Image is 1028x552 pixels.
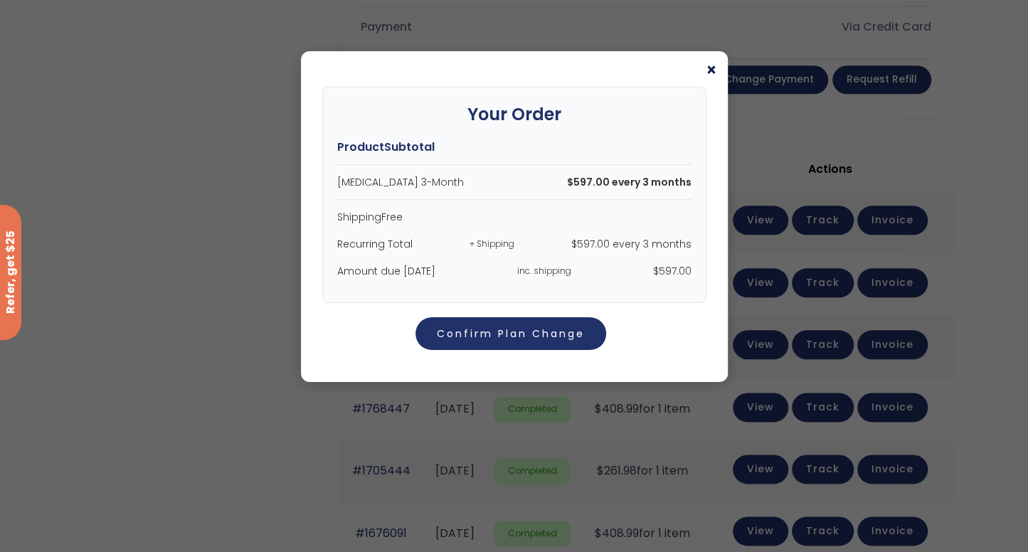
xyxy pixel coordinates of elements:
small: + Shipping [470,234,514,254]
h2: Your Order [337,102,691,127]
small: inc. shipping [517,261,571,281]
output: $597.00 every 3 months [567,172,691,192]
button: Confirm Plan Change [415,317,606,350]
div: ProductSubtotal [337,137,691,157]
div: Recurring Total $597.00 every 3 months [337,234,691,254]
div: Amount due [DATE] $597.00 [337,261,691,281]
span: × [706,62,717,79]
div: ShippingFree [337,207,691,227]
div: [MEDICAL_DATA] 3-Month [337,172,691,192]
